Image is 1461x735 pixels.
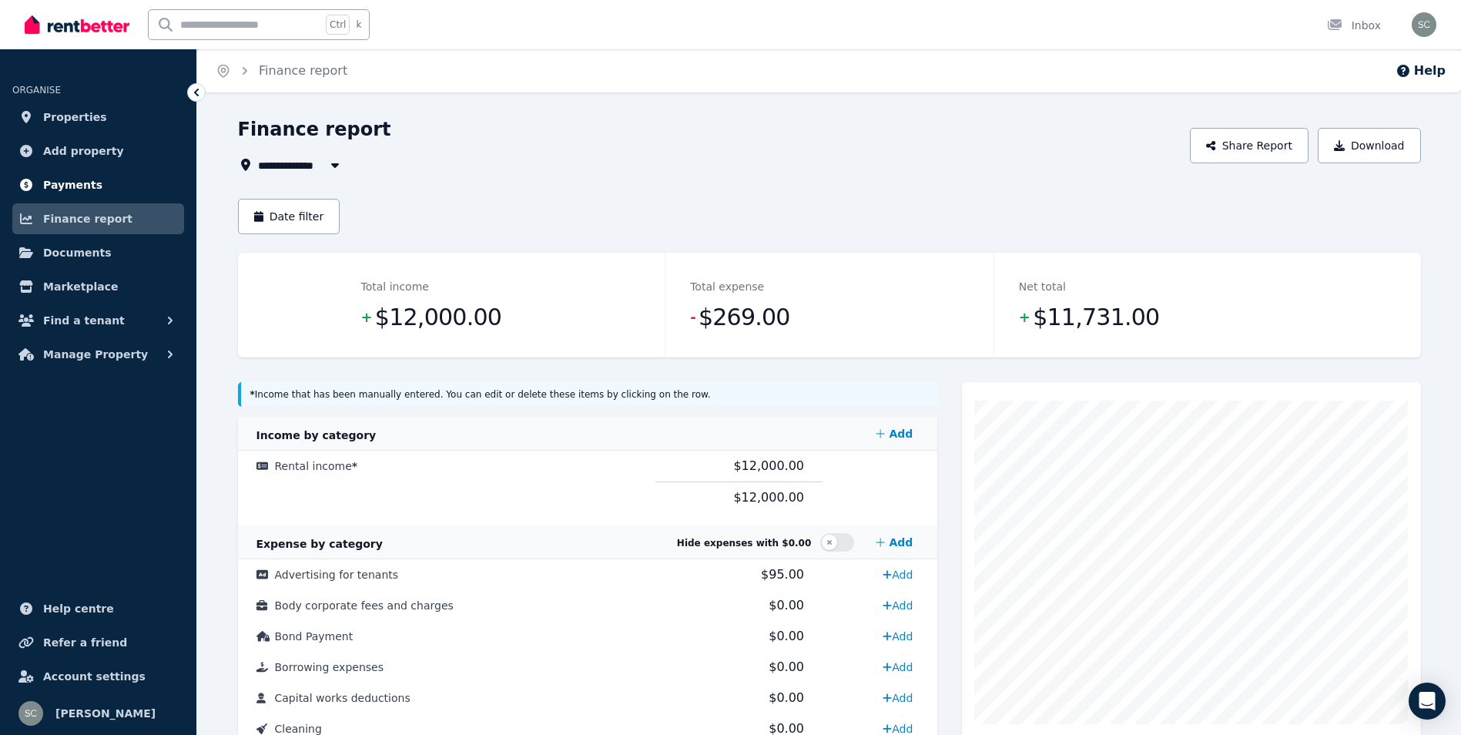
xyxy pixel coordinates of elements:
[275,460,358,472] span: Rental income
[769,629,804,643] span: $0.00
[256,429,377,441] span: Income by category
[43,311,125,330] span: Find a tenant
[43,667,146,686] span: Account settings
[1412,12,1436,37] img: Scott Curtis
[12,627,184,658] a: Refer a friend
[876,624,919,649] a: Add
[690,277,764,296] dt: Total expense
[769,659,804,674] span: $0.00
[43,243,112,262] span: Documents
[1019,307,1030,328] span: +
[361,277,429,296] dt: Total income
[12,102,184,133] a: Properties
[43,210,132,228] span: Finance report
[870,527,919,558] a: Add
[43,599,114,618] span: Help centre
[761,567,804,582] span: $95.00
[197,49,366,92] nav: Breadcrumb
[12,593,184,624] a: Help centre
[12,339,184,370] button: Manage Property
[43,633,127,652] span: Refer a friend
[43,176,102,194] span: Payments
[699,302,790,333] span: $269.00
[12,661,184,692] a: Account settings
[1190,128,1309,163] button: Share Report
[275,661,384,673] span: Borrowing expenses
[1033,302,1159,333] span: $11,731.00
[256,538,383,550] span: Expense by category
[12,136,184,166] a: Add property
[1318,128,1421,163] button: Download
[275,692,410,704] span: Capital works deductions
[259,63,347,78] a: Finance report
[275,599,454,612] span: Body corporate fees and charges
[1409,683,1446,720] div: Open Intercom Messenger
[876,686,919,710] a: Add
[275,723,322,735] span: Cleaning
[1019,277,1066,296] dt: Net total
[876,562,919,587] a: Add
[1396,62,1446,80] button: Help
[361,307,372,328] span: +
[769,690,804,705] span: $0.00
[43,142,124,160] span: Add property
[43,345,148,364] span: Manage Property
[25,13,129,36] img: RentBetter
[238,117,391,142] h1: Finance report
[43,108,107,126] span: Properties
[43,277,118,296] span: Marketplace
[356,18,361,31] span: k
[375,302,501,333] span: $12,000.00
[12,305,184,336] button: Find a tenant
[12,237,184,268] a: Documents
[690,307,695,328] span: -
[733,490,804,505] span: $12,000.00
[12,271,184,302] a: Marketplace
[876,655,919,680] a: Add
[769,598,804,612] span: $0.00
[275,569,399,581] span: Advertising for tenants
[55,704,156,723] span: [PERSON_NAME]
[876,593,919,618] a: Add
[12,169,184,200] a: Payments
[18,701,43,726] img: Scott Curtis
[12,203,184,234] a: Finance report
[238,199,340,234] button: Date filter
[677,538,811,549] span: Hide expenses with $0.00
[1327,18,1381,33] div: Inbox
[275,630,354,643] span: Bond Payment
[326,15,350,35] span: Ctrl
[250,389,711,400] small: Income that has been manually entered. You can edit or delete these items by clicking on the row.
[12,85,61,96] span: ORGANISE
[870,418,919,449] a: Add
[733,458,804,473] span: $12,000.00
